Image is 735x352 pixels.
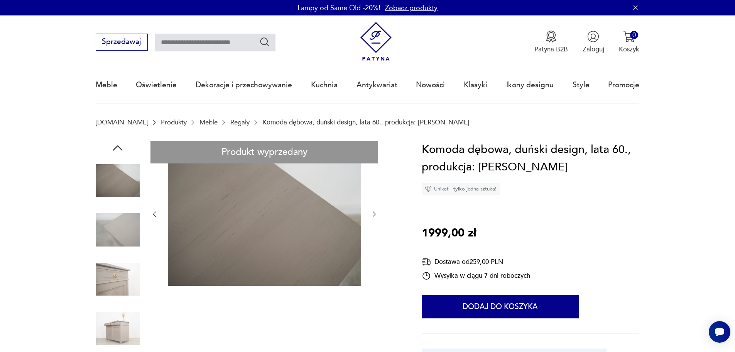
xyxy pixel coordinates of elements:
a: Style [573,67,590,103]
button: Sprzedawaj [96,34,148,51]
a: Nowości [416,67,445,103]
p: Koszyk [619,45,639,54]
a: Ikony designu [506,67,554,103]
img: Ikona koszyka [623,31,635,43]
a: Regały [230,119,250,126]
button: 0Koszyk [619,31,639,54]
a: Klasyki [464,67,487,103]
div: Unikat - tylko jedna sztuka! [422,183,500,195]
a: [DOMAIN_NAME] [96,119,148,126]
a: Meble [96,67,117,103]
button: Szukaj [259,36,270,48]
div: Dostawa od 259,00 PLN [422,257,530,267]
img: Ikona diamentu [425,185,432,192]
img: Zdjęcie produktu Komoda dębowa, duński design, lata 60., produkcja: Dania [96,306,140,350]
div: Wysyłka w ciągu 7 dni roboczych [422,271,530,281]
a: Produkty [161,119,187,126]
p: 1999,00 zł [422,224,476,242]
img: Ikona dostawy [422,257,431,267]
h1: Komoda dębowa, duński design, lata 60., produkcja: [PERSON_NAME] [422,141,639,176]
p: Lampy od Same Old -20%! [297,3,380,13]
div: 0 [630,31,638,39]
img: Ikona medalu [545,31,557,43]
a: Meble [199,119,218,126]
a: Ikona medaluPatyna B2B [534,31,568,54]
img: Zdjęcie produktu Komoda dębowa, duński design, lata 60., produkcja: Dania [168,141,361,286]
iframe: Smartsupp widget button [709,321,730,343]
a: Sprzedawaj [96,39,148,46]
p: Zaloguj [583,45,604,54]
p: Komoda dębowa, duński design, lata 60., produkcja: [PERSON_NAME] [262,119,470,126]
img: Zdjęcie produktu Komoda dębowa, duński design, lata 60., produkcja: Dania [96,257,140,301]
button: Zaloguj [583,31,604,54]
img: Zdjęcie produktu Komoda dębowa, duński design, lata 60., produkcja: Dania [96,208,140,252]
a: Kuchnia [311,67,338,103]
img: Patyna - sklep z meblami i dekoracjami vintage [357,22,395,61]
img: Zdjęcie produktu Komoda dębowa, duński design, lata 60., produkcja: Dania [96,159,140,203]
a: Antykwariat [357,67,397,103]
p: Patyna B2B [534,45,568,54]
a: Promocje [608,67,639,103]
a: Zobacz produkty [385,3,438,13]
button: Dodaj do koszyka [422,295,579,318]
img: Ikonka użytkownika [587,31,599,43]
a: Oświetlenie [136,67,177,103]
button: Patyna B2B [534,31,568,54]
a: Dekoracje i przechowywanie [196,67,292,103]
div: Produkt wyprzedany [150,141,378,164]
